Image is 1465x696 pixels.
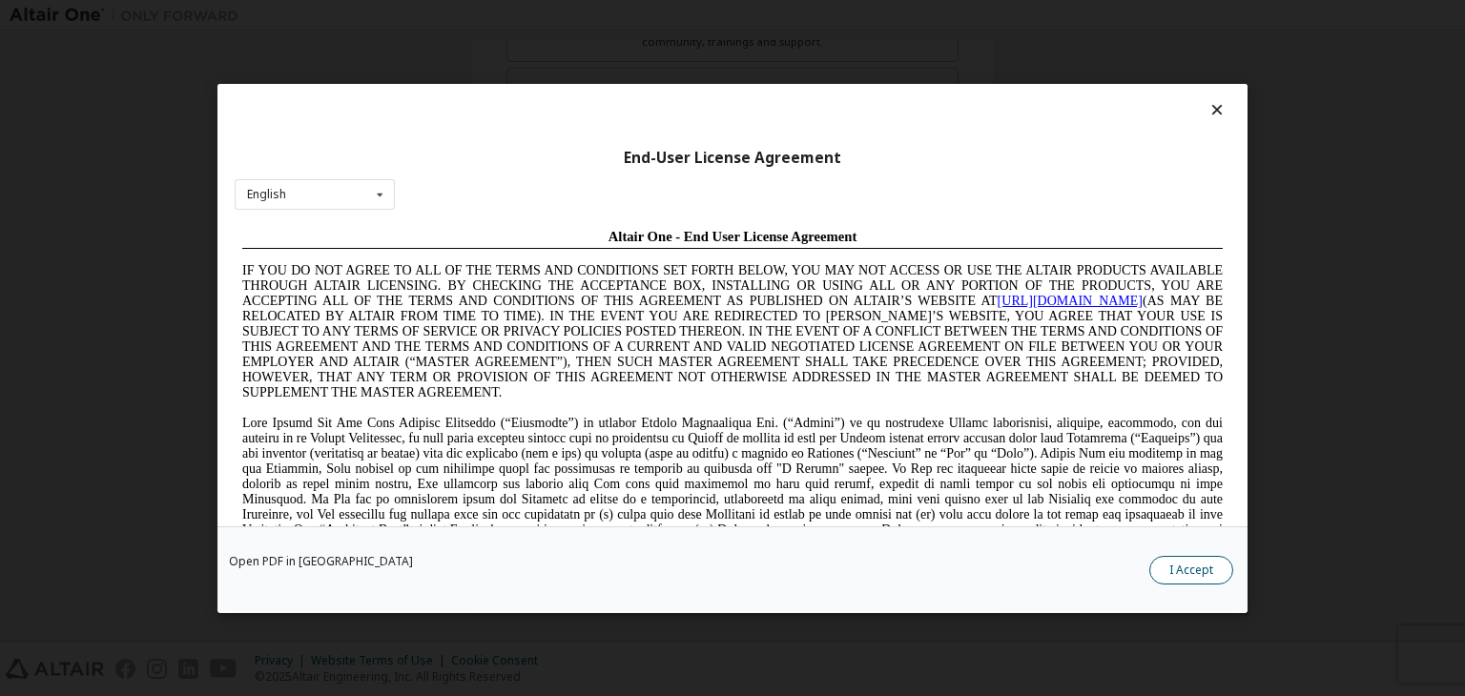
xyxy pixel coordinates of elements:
[229,556,413,567] a: Open PDF in [GEOGRAPHIC_DATA]
[8,42,988,178] span: IF YOU DO NOT AGREE TO ALL OF THE TERMS AND CONDITIONS SET FORTH BELOW, YOU MAY NOT ACCESS OR USE...
[247,189,286,200] div: English
[763,72,908,87] a: [URL][DOMAIN_NAME]
[1149,556,1233,584] button: I Accept
[374,8,623,23] span: Altair One - End User License Agreement
[8,194,988,331] span: Lore Ipsumd Sit Ame Cons Adipisc Elitseddo (“Eiusmodte”) in utlabor Etdolo Magnaaliqua Eni. (“Adm...
[235,148,1230,167] div: End-User License Agreement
